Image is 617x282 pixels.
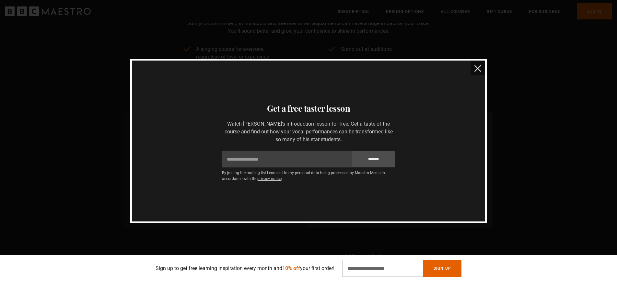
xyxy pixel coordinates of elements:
p: By joining the mailing list I consent to my personal data being processed by Maestro Media in acc... [222,170,395,182]
p: Sign up to get free learning inspiration every month and your first order! [156,265,334,272]
p: Watch [PERSON_NAME]’s introduction lesson for free. Get a taste of the course and find out how yo... [222,120,395,143]
h3: Get a free taster lesson [140,102,477,115]
span: 10% off [282,265,300,271]
button: close [471,61,485,75]
button: Sign Up [423,260,461,277]
a: privacy notice [257,176,282,181]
